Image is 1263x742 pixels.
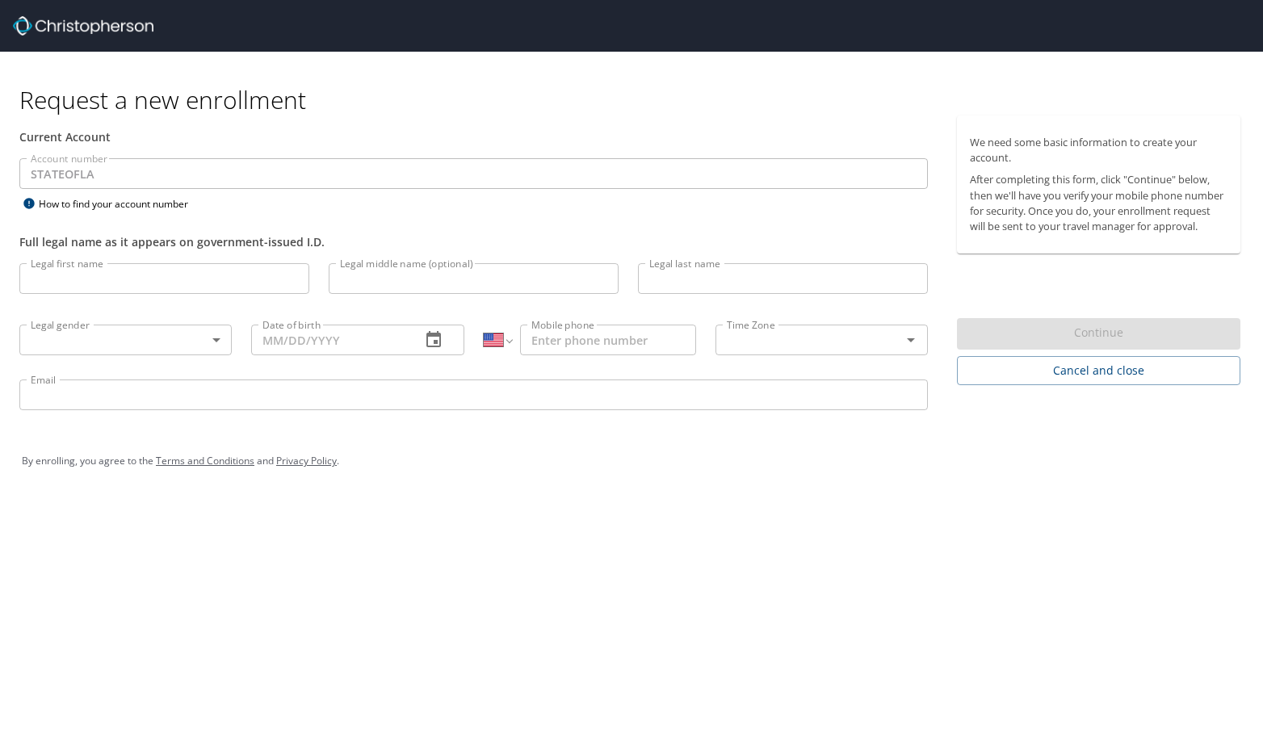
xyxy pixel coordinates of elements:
[13,16,153,36] img: cbt logo
[900,329,922,351] button: Open
[957,356,1240,386] button: Cancel and close
[19,233,928,250] div: Full legal name as it appears on government-issued I.D.
[22,441,1241,481] div: By enrolling, you agree to the and .
[970,361,1227,381] span: Cancel and close
[251,325,407,355] input: MM/DD/YYYY
[19,84,1253,115] h1: Request a new enrollment
[520,325,695,355] input: Enter phone number
[970,135,1227,166] p: We need some basic information to create your account.
[276,454,337,467] a: Privacy Policy
[19,325,232,355] div: ​
[19,194,221,214] div: How to find your account number
[970,172,1227,234] p: After completing this form, click "Continue" below, then we'll have you verify your mobile phone ...
[19,128,928,145] div: Current Account
[156,454,254,467] a: Terms and Conditions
